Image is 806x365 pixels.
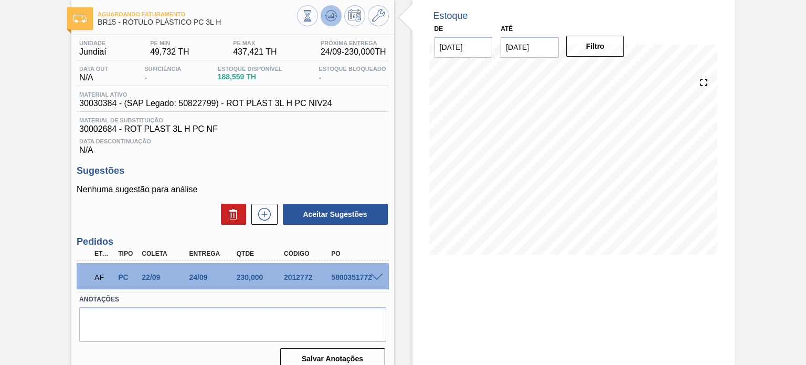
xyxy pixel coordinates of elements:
span: 30030384 - (SAP Legado: 50822799) - ROT PLAST 3L H PC NIV24 [79,99,332,108]
button: Aceitar Sugestões [283,204,388,225]
div: Excluir Sugestões [216,204,246,225]
span: 24/09 - 230,000 TH [321,47,386,57]
span: 188,559 TH [218,73,282,81]
span: 437,421 TH [233,47,277,57]
div: Coleta [139,250,191,257]
div: 2012772 [281,273,333,281]
span: Unidade [79,40,107,46]
button: Ir ao Master Data / Geral [368,5,389,26]
span: BR15 - RÓTULO PLÁSTICO PC 3L H [98,18,296,26]
h3: Sugestões [77,165,388,176]
div: 230,000 [234,273,286,281]
div: Nova sugestão [246,204,278,225]
p: Nenhuma sugestão para análise [77,185,388,194]
div: - [142,66,184,82]
button: Filtro [566,36,624,57]
div: 5800351772 [328,273,380,281]
div: Código [281,250,333,257]
input: dd/mm/yyyy [434,37,493,58]
span: Suficiência [144,66,181,72]
div: Aceitar Sugestões [278,203,389,226]
span: Estoque Disponível [218,66,282,72]
span: PE MIN [150,40,189,46]
span: Material ativo [79,91,332,98]
span: Estoque Bloqueado [319,66,386,72]
button: Visão Geral dos Estoques [297,5,318,26]
button: Programar Estoque [344,5,365,26]
div: Etapa [92,250,115,257]
div: PO [328,250,380,257]
div: Estoque [433,11,468,22]
div: N/A [77,134,388,155]
div: Pedido de Compra [115,273,139,281]
input: dd/mm/yyyy [501,37,559,58]
span: Aguardando Faturamento [98,11,296,17]
div: N/A [77,66,111,82]
label: De [434,25,443,33]
label: Até [501,25,513,33]
span: Jundiaí [79,47,107,57]
span: Data out [79,66,108,72]
span: 30002684 - ROT PLAST 3L H PC NF [79,124,386,134]
label: Anotações [79,292,386,307]
div: 24/09/2025 [187,273,239,281]
div: 22/09/2025 [139,273,191,281]
div: Aguardando Faturamento [92,266,115,289]
span: 49,732 TH [150,47,189,57]
img: Ícone [73,15,87,23]
button: Atualizar Gráfico [321,5,342,26]
span: Material de Substituição [79,117,386,123]
div: - [316,66,388,82]
p: AF [94,273,113,281]
div: Tipo [115,250,139,257]
span: Data Descontinuação [79,138,386,144]
h3: Pedidos [77,236,388,247]
span: PE MAX [233,40,277,46]
div: Qtde [234,250,286,257]
div: Entrega [187,250,239,257]
span: Próxima Entrega [321,40,386,46]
